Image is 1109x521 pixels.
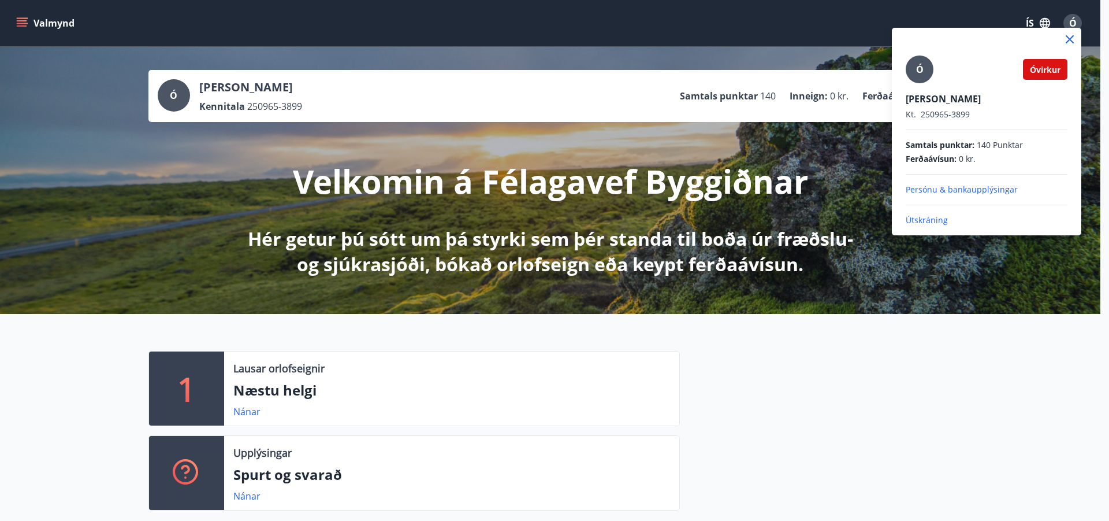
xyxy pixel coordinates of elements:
p: 250965-3899 [906,109,1067,120]
span: Óvirkur [1030,64,1060,75]
span: 140 Punktar [977,139,1023,151]
span: Samtals punktar : [906,139,974,151]
p: Persónu & bankaupplýsingar [906,184,1067,195]
span: Kt. [906,109,916,120]
p: [PERSON_NAME] [906,93,1067,105]
span: Ferðaávísun : [906,153,957,165]
span: 0 kr. [959,153,976,165]
p: Útskráning [906,215,1067,226]
span: Ó [916,63,924,76]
